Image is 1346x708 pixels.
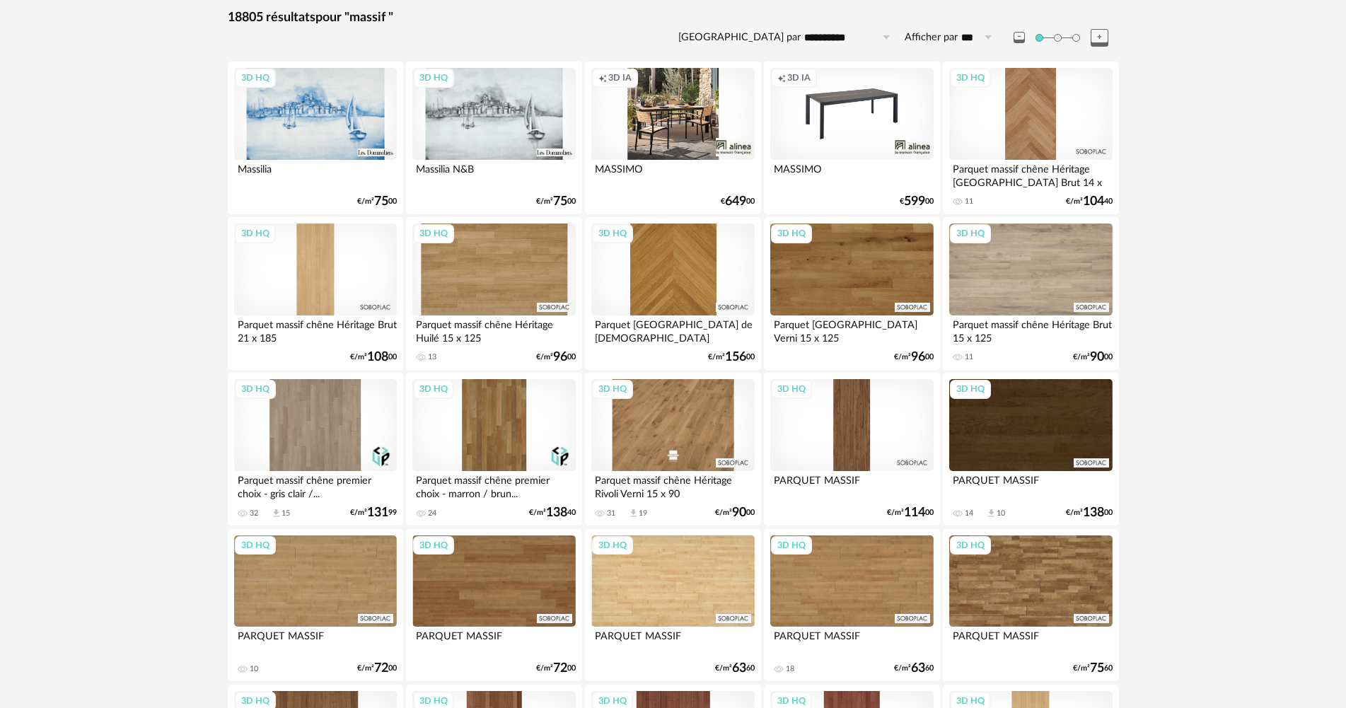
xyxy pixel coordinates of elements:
div: €/m² 60 [1073,663,1113,673]
a: 3D HQ Parquet massif chêne Héritage [GEOGRAPHIC_DATA] Brut 14 x 90 11 €/m²10440 [943,62,1118,214]
a: 3D HQ Parquet [GEOGRAPHIC_DATA] Verni 15 x 125 €/m²9600 [764,217,939,370]
a: 3D HQ Massilia N&B €/m²7500 [406,62,581,214]
span: pour "massif " [315,11,393,24]
div: Massilia N&B [412,160,575,188]
div: 3D HQ [771,536,812,555]
span: 156 [725,352,746,362]
div: €/m² 00 [357,197,397,207]
div: 19 [639,509,647,518]
div: €/m² 00 [887,508,934,518]
span: 63 [732,663,746,673]
a: 3D HQ PARQUET MASSIF 14 Download icon 10 €/m²13800 [943,373,1118,526]
div: PARQUET MASSIF [591,627,754,655]
div: Parquet massif chêne Héritage Huilé 15 x 125 [412,315,575,344]
span: Download icon [628,508,639,518]
div: €/m² 00 [1073,352,1113,362]
div: 3D HQ [771,380,812,398]
span: 75 [1090,663,1104,673]
span: 114 [904,508,925,518]
div: Parquet massif chêne Héritage Rivoli Verni 15 x 90 [591,471,754,499]
div: 3D HQ [235,380,276,398]
span: 75 [374,197,388,207]
div: 18 [786,664,794,674]
div: 3D HQ [592,224,633,243]
div: €/m² 00 [708,352,755,362]
span: 108 [367,352,388,362]
div: 3D HQ [592,536,633,555]
div: Massilia [234,160,397,188]
div: Parquet massif chêne Héritage Brut 21 x 185 [234,315,397,344]
span: 63 [911,663,925,673]
div: €/m² 40 [529,508,576,518]
div: MASSIMO [770,160,933,188]
div: 3D HQ [235,536,276,555]
div: 3D HQ [950,380,991,398]
div: PARQUET MASSIF [234,627,397,655]
div: 3D HQ [235,69,276,87]
div: 15 [282,509,290,518]
span: 3D IA [787,72,811,83]
a: Creation icon 3D IA MASSIMO €64900 [585,62,760,214]
a: 3D HQ Parquet massif chêne Héritage Rivoli Verni 15 x 90 31 Download icon 19 €/m²9000 [585,373,760,526]
span: 649 [725,197,746,207]
div: €/m² 00 [536,663,576,673]
div: 13 [428,352,436,362]
span: 90 [1090,352,1104,362]
div: PARQUET MASSIF [412,627,575,655]
span: 72 [553,663,567,673]
div: 18805 résultats [228,10,1119,26]
div: 3D HQ [771,224,812,243]
div: 3D HQ [950,536,991,555]
div: €/m² 00 [1066,508,1113,518]
span: 96 [553,352,567,362]
div: 14 [965,509,973,518]
div: €/m² 00 [715,508,755,518]
a: 3D HQ Massilia €/m²7500 [228,62,403,214]
span: Download icon [271,508,282,518]
div: 24 [428,509,436,518]
div: 3D HQ [413,536,454,555]
div: €/m² 00 [536,197,576,207]
div: 32 [250,509,258,518]
span: Creation icon [598,72,607,83]
div: €/m² 99 [350,508,397,518]
a: 3D HQ Parquet massif chêne Héritage Brut 15 x 125 11 €/m²9000 [943,217,1118,370]
div: €/m² 00 [894,352,934,362]
span: 90 [732,508,746,518]
div: 10 [250,664,258,674]
a: Creation icon 3D IA MASSIMO €59900 [764,62,939,214]
div: PARQUET MASSIF [770,627,933,655]
div: 3D HQ [592,380,633,398]
span: 599 [904,197,925,207]
span: 72 [374,663,388,673]
div: €/m² 00 [357,663,397,673]
div: € 00 [900,197,934,207]
span: Download icon [986,508,997,518]
span: 131 [367,508,388,518]
div: 3D HQ [413,69,454,87]
span: 138 [546,508,567,518]
div: Parquet massif chêne premier choix - marron / brun... [412,471,575,499]
div: MASSIMO [591,160,754,188]
span: 3D IA [608,72,632,83]
span: 96 [911,352,925,362]
span: 75 [553,197,567,207]
label: Afficher par [905,31,958,45]
a: 3D HQ PARQUET MASSIF 18 €/m²6360 [764,529,939,682]
div: € 00 [721,197,755,207]
a: 3D HQ PARQUET MASSIF €/m²6360 [585,529,760,682]
div: Parquet [GEOGRAPHIC_DATA] de [DEMOGRAPHIC_DATA][GEOGRAPHIC_DATA]... [591,315,754,344]
div: 3D HQ [413,224,454,243]
div: 3D HQ [950,69,991,87]
div: Parquet massif chêne Héritage Brut 15 x 125 [949,315,1112,344]
a: 3D HQ PARQUET MASSIF €/m²7200 [406,529,581,682]
span: 138 [1083,508,1104,518]
div: Parquet massif chêne premier choix - gris clair /... [234,471,397,499]
div: PARQUET MASSIF [949,471,1112,499]
div: €/m² 60 [715,663,755,673]
div: €/m² 40 [1066,197,1113,207]
label: [GEOGRAPHIC_DATA] par [678,31,801,45]
a: 3D HQ PARQUET MASSIF €/m²7560 [943,529,1118,682]
div: €/m² 00 [350,352,397,362]
a: 3D HQ Parquet [GEOGRAPHIC_DATA] de [DEMOGRAPHIC_DATA][GEOGRAPHIC_DATA]... €/m²15600 [585,217,760,370]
